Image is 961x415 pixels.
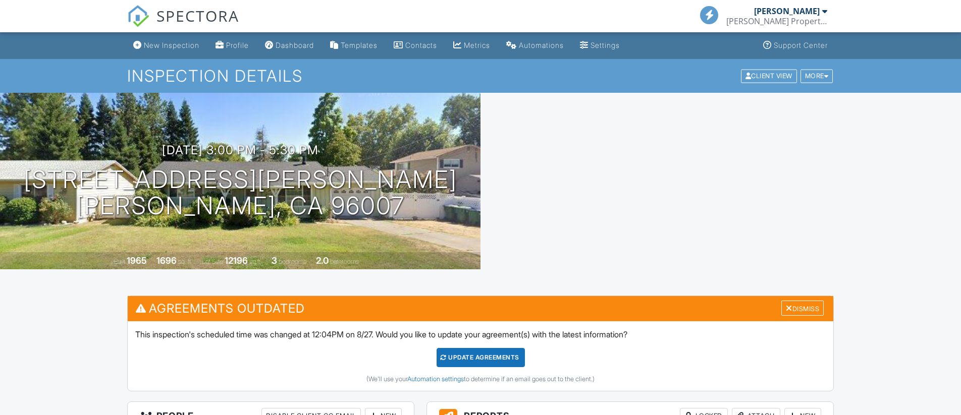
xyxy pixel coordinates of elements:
h1: [STREET_ADDRESS][PERSON_NAME] [PERSON_NAME], CA 96007 [24,166,457,220]
span: bathrooms [330,258,359,265]
div: Automations [519,41,564,49]
img: The Best Home Inspection Software - Spectora [127,5,149,27]
div: 2.0 [316,255,329,266]
div: Client View [741,69,797,83]
h3: Agreements Outdated [128,296,833,321]
div: More [800,69,833,83]
div: 1696 [156,255,177,266]
div: [PERSON_NAME] [754,6,820,16]
a: Automations (Basic) [502,36,568,55]
h3: [DATE] 3:00 pm - 5:30 pm [162,143,318,157]
span: SPECTORA [156,5,239,26]
a: Automation settings [407,375,464,383]
div: Templates [341,41,378,49]
a: Support Center [759,36,832,55]
a: Contacts [390,36,441,55]
a: New Inspection [129,36,203,55]
a: SPECTORA [127,14,239,35]
div: 1965 [127,255,147,266]
div: Settings [591,41,620,49]
span: bedrooms [279,258,306,265]
div: Robertson Property Inspections [726,16,827,26]
a: Company Profile [211,36,253,55]
span: Built [114,258,125,265]
div: Dismiss [781,301,824,316]
div: This inspection's scheduled time was changed at 12:04PM on 8/27. Would you like to update your ag... [128,321,833,391]
div: Profile [226,41,249,49]
span: sq.ft. [249,258,262,265]
div: 12196 [225,255,248,266]
a: Dashboard [261,36,318,55]
div: Update Agreements [437,348,525,367]
div: Dashboard [276,41,314,49]
div: Metrics [464,41,490,49]
h1: Inspection Details [127,67,834,85]
a: Templates [326,36,382,55]
div: New Inspection [144,41,199,49]
a: Client View [740,72,799,79]
a: Settings [576,36,624,55]
span: Lot Size [202,258,223,265]
a: Metrics [449,36,494,55]
div: 3 [272,255,277,266]
span: sq. ft. [178,258,192,265]
div: Support Center [774,41,828,49]
div: Contacts [405,41,437,49]
div: (We'll use your to determine if an email goes out to the client.) [135,375,826,383]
